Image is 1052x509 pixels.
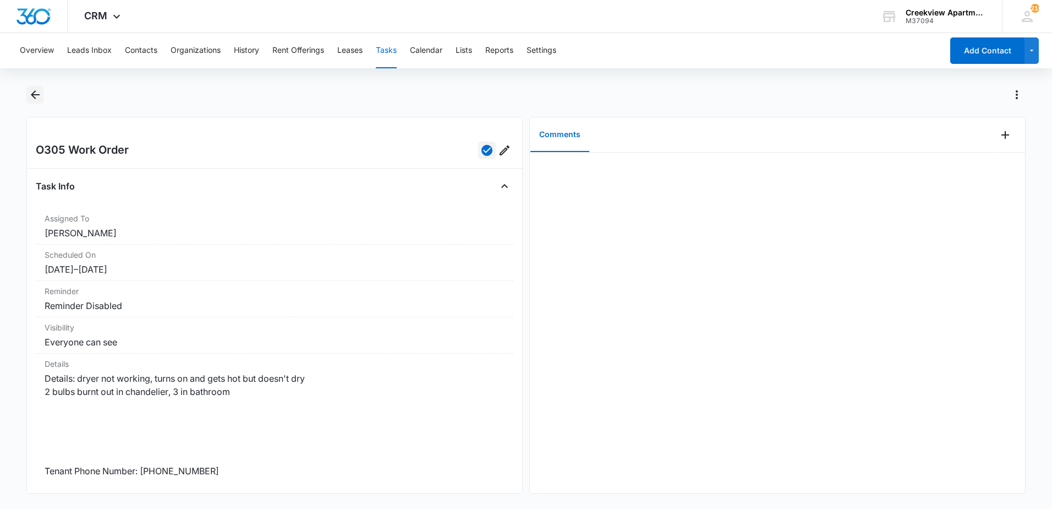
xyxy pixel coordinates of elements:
button: History [234,33,259,68]
button: Tasks [376,33,397,68]
div: notifications count [1031,4,1039,13]
dd: [PERSON_NAME] [45,226,505,240]
div: account id [906,17,986,25]
div: ReminderReminder Disabled [36,281,513,317]
button: Add Comment [996,126,1014,144]
dt: Details [45,358,505,370]
button: Settings [527,33,556,68]
button: Edit [496,142,513,159]
button: Overview [20,33,54,68]
button: Calendar [410,33,442,68]
div: Assigned To[PERSON_NAME] [36,208,513,245]
button: Lists [456,33,472,68]
div: Scheduled On[DATE]–[DATE] [36,245,513,281]
button: Leases [337,33,363,68]
dd: Reminder Disabled [45,299,505,312]
button: Reports [485,33,513,68]
button: Rent Offerings [272,33,324,68]
dd: Details: dryer not working, turns on and gets hot but doesn't dry 2 bulbs burnt out in chandelier... [45,372,505,504]
button: Contacts [125,33,157,68]
div: DetailsDetails: dryer not working, turns on and gets hot but doesn't dry 2 bulbs burnt out in cha... [36,354,513,509]
dt: Scheduled On [45,249,505,261]
dt: Assigned To [45,213,505,224]
dd: [DATE] – [DATE] [45,263,505,276]
div: VisibilityEveryone can see [36,317,513,354]
dd: Everyone can see [45,335,505,349]
button: Close [496,177,513,195]
button: Actions [1008,86,1026,104]
button: Back [26,86,43,104]
dt: Visibility [45,322,505,333]
dt: Reminder [45,285,505,297]
button: Leads Inbox [67,33,112,68]
button: Comments [530,118,589,152]
span: 210 [1031,4,1039,13]
button: Add Contact [950,37,1024,64]
span: CRM [84,10,107,21]
h2: O305 Work Order [36,142,129,159]
h4: Task Info [36,180,75,193]
button: Organizations [171,33,221,68]
div: account name [906,8,986,17]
